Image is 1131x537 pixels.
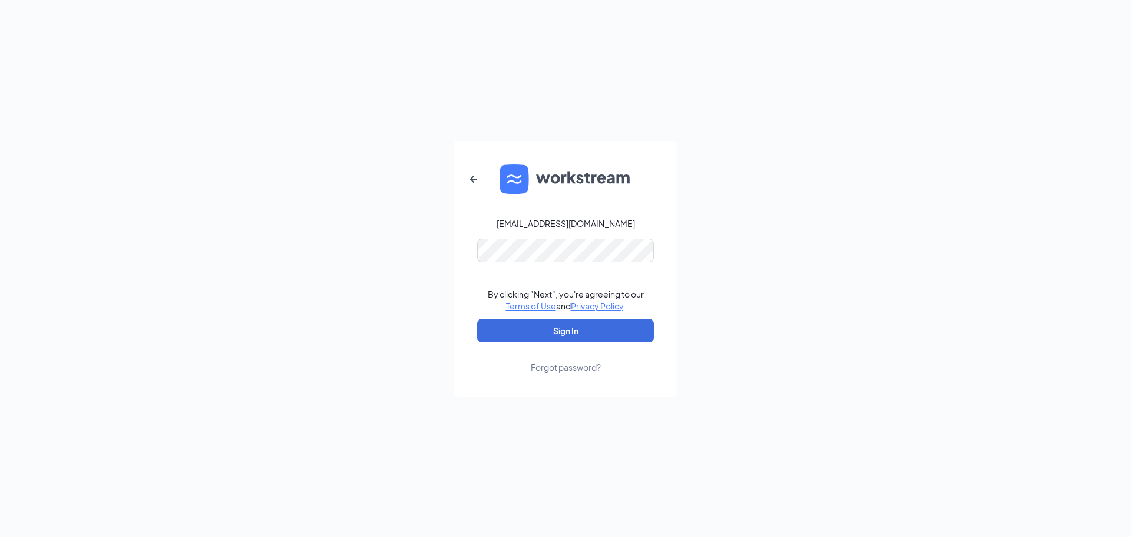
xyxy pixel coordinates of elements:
[531,342,601,373] a: Forgot password?
[531,361,601,373] div: Forgot password?
[506,301,556,311] a: Terms of Use
[571,301,623,311] a: Privacy Policy
[467,172,481,186] svg: ArrowLeftNew
[459,165,488,193] button: ArrowLeftNew
[477,319,654,342] button: Sign In
[500,164,631,194] img: WS logo and Workstream text
[488,288,644,312] div: By clicking "Next", you're agreeing to our and .
[497,218,635,229] div: [EMAIL_ADDRESS][DOMAIN_NAME]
